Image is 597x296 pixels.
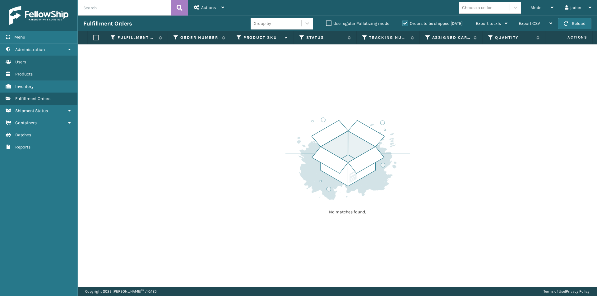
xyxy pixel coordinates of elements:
label: Orders to be shipped [DATE] [402,21,463,26]
label: Order Number [180,35,219,40]
span: Fulfillment Orders [15,96,50,101]
label: Quantity [495,35,533,40]
a: Terms of Use [544,289,565,294]
div: Choose a seller [462,4,492,11]
span: Actions [547,32,591,43]
label: Fulfillment Order Id [118,35,156,40]
span: Users [15,59,26,65]
span: Reports [15,144,30,150]
span: Products [15,71,33,77]
label: Use regular Palletizing mode [326,21,389,26]
span: Export to .xls [476,21,501,26]
label: Status [306,35,345,40]
span: Batches [15,132,31,138]
span: Administration [15,47,45,52]
div: Group by [254,20,271,27]
span: Mode [530,5,541,10]
span: Export CSV [519,21,540,26]
button: Reload [558,18,591,29]
span: Inventory [15,84,34,89]
label: Assigned Carrier Service [432,35,470,40]
span: Containers [15,120,37,125]
label: Product SKU [243,35,282,40]
a: Privacy Policy [566,289,590,294]
span: Menu [14,34,25,40]
p: Copyright 2023 [PERSON_NAME]™ v 1.0.185 [85,287,157,296]
img: logo [9,6,68,25]
div: | [544,287,590,296]
h3: Fulfillment Orders [83,20,132,27]
span: Actions [201,5,216,10]
span: Shipment Status [15,108,48,113]
label: Tracking Number [369,35,407,40]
